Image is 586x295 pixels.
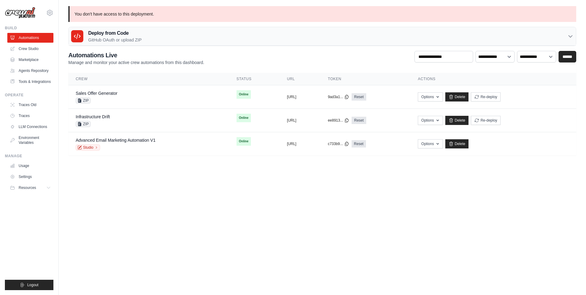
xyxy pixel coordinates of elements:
[7,55,53,65] a: Marketplace
[5,93,53,98] div: Operate
[7,161,53,171] a: Usage
[237,114,251,122] span: Online
[418,116,443,125] button: Options
[68,59,204,66] p: Manage and monitor your active crew automations from this dashboard.
[280,73,320,85] th: URL
[471,116,501,125] button: Re-deploy
[7,66,53,76] a: Agents Repository
[76,144,100,151] a: Studio
[7,122,53,132] a: LLM Connections
[88,30,142,37] h3: Deploy from Code
[5,280,53,290] button: Logout
[7,133,53,147] a: Environment Variables
[418,92,443,101] button: Options
[328,118,349,123] button: ee8913...
[68,51,204,59] h2: Automations Live
[5,7,35,19] img: Logo
[445,139,469,148] a: Delete
[7,100,53,110] a: Traces Old
[27,283,38,287] span: Logout
[76,91,118,96] a: Sales Offer Generator
[7,77,53,87] a: Tools & Integrations
[68,73,229,85] th: Crew
[76,114,110,119] a: Infrastructure Drift
[68,6,576,22] p: You don't have access to this deployment.
[7,44,53,54] a: Crew Studio
[7,172,53,182] a: Settings
[352,93,366,101] a: Reset
[76,138,155,143] a: Advanced Email Marketing Automation V1
[237,90,251,99] span: Online
[352,140,366,147] a: Reset
[352,117,366,124] a: Reset
[328,94,349,99] button: 9ad3a1...
[445,116,469,125] a: Delete
[471,92,501,101] button: Re-deploy
[328,141,349,146] button: c733b9...
[7,183,53,193] button: Resources
[7,33,53,43] a: Automations
[88,37,142,43] p: GitHub OAuth or upload ZIP
[411,73,576,85] th: Actions
[445,92,469,101] a: Delete
[229,73,280,85] th: Status
[237,137,251,146] span: Online
[5,26,53,30] div: Build
[5,154,53,158] div: Manage
[19,185,36,190] span: Resources
[7,111,53,121] a: Traces
[320,73,411,85] th: Token
[418,139,443,148] button: Options
[76,98,91,104] span: ZIP
[76,121,91,127] span: ZIP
